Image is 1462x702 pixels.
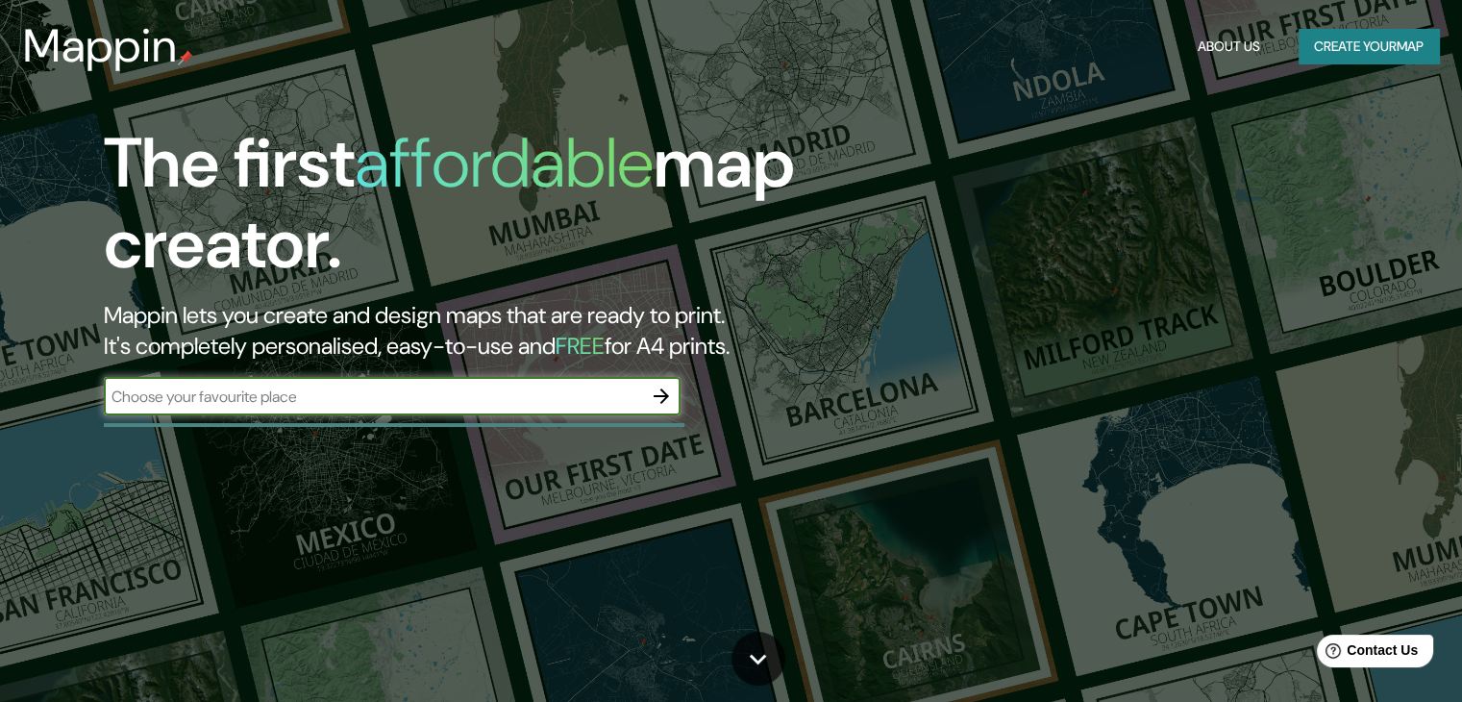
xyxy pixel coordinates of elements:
[23,19,178,73] h3: Mappin
[104,123,835,300] h1: The first map creator.
[104,300,835,362] h2: Mappin lets you create and design maps that are ready to print. It's completely personalised, eas...
[355,118,654,208] h1: affordable
[104,386,642,408] input: Choose your favourite place
[1291,627,1441,681] iframe: Help widget launcher
[178,50,193,65] img: mappin-pin
[1190,29,1268,64] button: About Us
[1299,29,1439,64] button: Create yourmap
[556,331,605,361] h5: FREE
